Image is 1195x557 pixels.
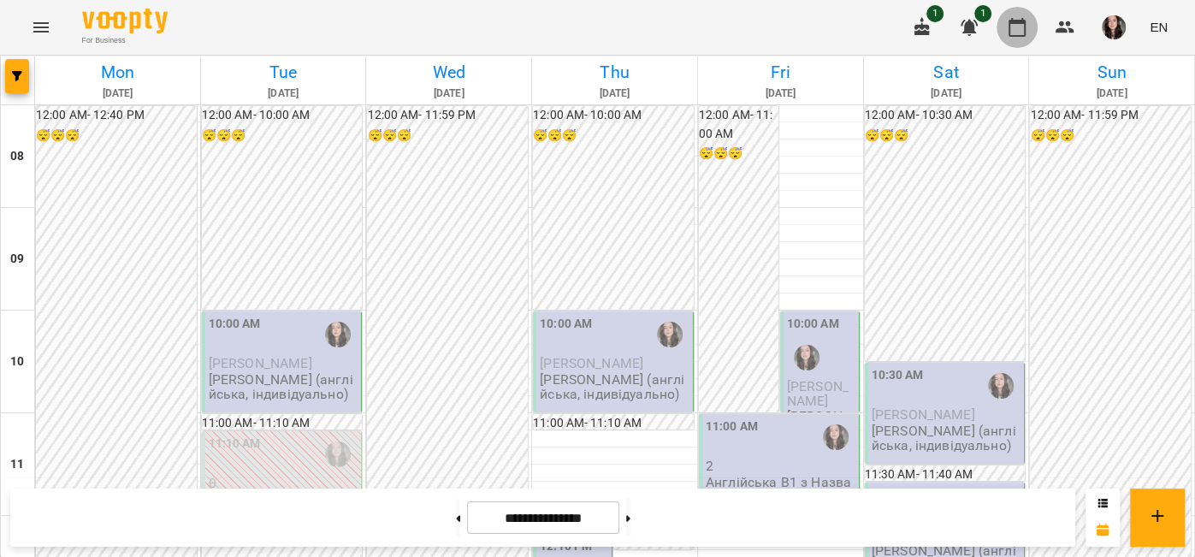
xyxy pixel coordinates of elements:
span: [PERSON_NAME] [209,355,312,371]
img: Названова Марія Олегівна (а) [325,441,351,467]
img: Voopty Logo [82,9,168,33]
h6: [DATE] [369,86,529,102]
h6: Mon [38,59,198,86]
h6: 10 [10,353,24,371]
h6: Sat [867,59,1026,86]
label: 11:00 AM [706,418,758,436]
label: 10:00 AM [209,315,261,334]
span: [PERSON_NAME] [787,378,849,409]
h6: 11:30 AM - 11:40 AM [865,465,1026,484]
p: [PERSON_NAME] (англійська, індивідуально) [872,424,1021,453]
h6: 😴😴😴 [367,127,528,145]
p: [PERSON_NAME] (англійська, індивідуально) [787,409,855,483]
h6: 12:00 AM - 12:40 PM [36,106,197,125]
p: Англійська В1 з Названовою - пара [706,475,855,505]
label: 10:00 AM [787,315,839,334]
h6: Tue [204,59,364,86]
h6: 12:00 AM - 10:30 AM [865,106,1026,125]
img: Названова Марія Олегівна (а) [794,345,819,370]
h6: 12:00 AM - 10:00 AM [202,106,363,125]
h6: [DATE] [204,86,364,102]
h6: 😴😴😴 [36,127,197,145]
h6: 😴😴😴 [865,127,1026,145]
img: Названова Марія Олегівна (а) [325,322,351,347]
h6: 11:00 AM - 11:10 AM [202,414,363,433]
h6: Sun [1032,59,1192,86]
p: [PERSON_NAME] (англійська, індивідуально) [209,372,358,402]
span: [PERSON_NAME] [540,355,643,371]
label: 11:10 AM [209,435,261,453]
button: EN [1143,11,1174,43]
h6: 09 [10,250,24,269]
h6: [DATE] [701,86,861,102]
h6: Thu [535,59,695,86]
h6: 😴😴😴 [533,127,694,145]
h6: [DATE] [1032,86,1192,102]
h6: [DATE] [38,86,198,102]
img: Названова Марія Олегівна (а) [823,424,849,450]
span: 1 [974,5,991,22]
img: Названова Марія Олегівна (а) [988,373,1014,399]
h6: 12:00 AM - 11:59 PM [367,106,528,125]
h6: 😴😴😴 [699,145,778,163]
h6: [DATE] [535,86,695,102]
h6: [DATE] [867,86,1026,102]
h6: Wed [369,59,529,86]
img: 1a20daea8e9f27e67610e88fbdc8bd8e.jpg [1102,15,1126,39]
h6: 😴😴😴 [202,127,363,145]
h6: Fri [701,59,861,86]
button: Menu [21,7,62,48]
label: 10:00 AM [540,315,592,334]
span: 1 [926,5,944,22]
span: [PERSON_NAME] [872,406,975,423]
h6: 11 [10,455,24,474]
h6: 12:00 AM - 10:00 AM [533,106,694,125]
h6: 11:00 AM - 11:10 AM [533,414,694,433]
h6: 12:00 AM - 11:59 PM [1030,106,1191,125]
h6: 😴😴😴 [1030,127,1191,145]
h6: 08 [10,147,24,166]
span: For Business [82,35,168,46]
p: [PERSON_NAME] (англійська, індивідуально) [540,372,689,402]
span: EN [1150,18,1168,36]
img: Названова Марія Олегівна (а) [657,322,683,347]
label: 10:30 AM [872,366,924,385]
p: 0 [209,476,358,490]
h6: 12:00 AM - 11:00 AM [699,106,778,143]
p: 2 [706,459,855,473]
